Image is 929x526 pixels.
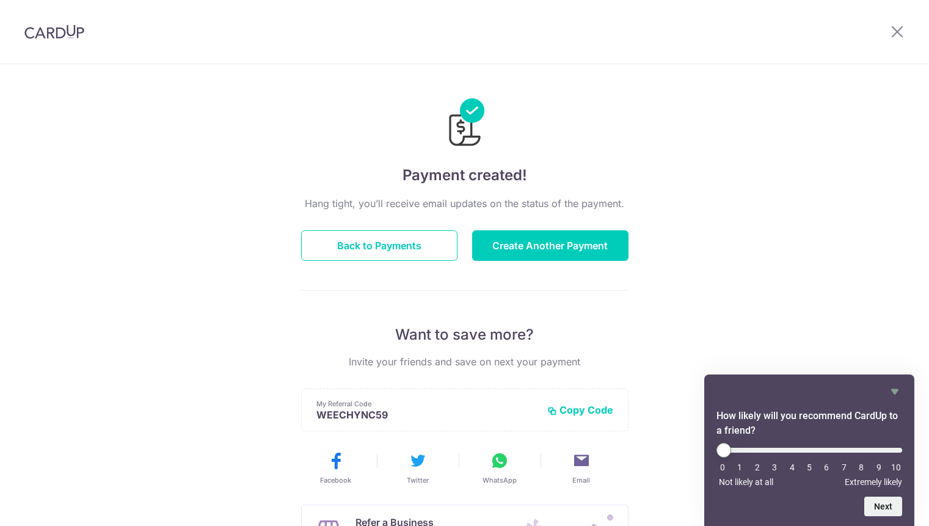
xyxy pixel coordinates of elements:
[301,325,628,345] p: Want to save more?
[873,462,885,472] li: 9
[716,384,902,516] div: How likely will you recommend CardUp to a friend? Select an option from 0 to 10, with 0 being Not...
[572,475,590,485] span: Email
[382,451,454,485] button: Twitter
[316,399,537,409] p: My Referral Code
[716,443,902,487] div: How likely will you recommend CardUp to a friend? Select an option from 0 to 10, with 0 being Not...
[838,462,850,472] li: 7
[472,230,628,261] button: Create Another Payment
[855,462,867,472] li: 8
[407,475,429,485] span: Twitter
[483,475,517,485] span: WhatsApp
[545,451,618,485] button: Email
[445,98,484,150] img: Payments
[803,462,815,472] li: 5
[864,497,902,516] button: Next question
[887,384,902,399] button: Hide survey
[301,230,457,261] button: Back to Payments
[301,164,628,186] h4: Payment created!
[768,462,781,472] li: 3
[320,475,351,485] span: Facebook
[734,462,746,472] li: 1
[316,409,537,421] p: WEECHYNC59
[301,354,628,369] p: Invite your friends and save on next your payment
[890,462,902,472] li: 10
[751,462,763,472] li: 2
[820,462,832,472] li: 6
[24,24,84,39] img: CardUp
[547,404,613,416] button: Copy Code
[845,477,902,487] span: Extremely likely
[464,451,536,485] button: WhatsApp
[716,462,729,472] li: 0
[719,477,773,487] span: Not likely at all
[300,451,372,485] button: Facebook
[786,462,798,472] li: 4
[301,196,628,211] p: Hang tight, you’ll receive email updates on the status of the payment.
[716,409,902,438] h2: How likely will you recommend CardUp to a friend? Select an option from 0 to 10, with 0 being Not...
